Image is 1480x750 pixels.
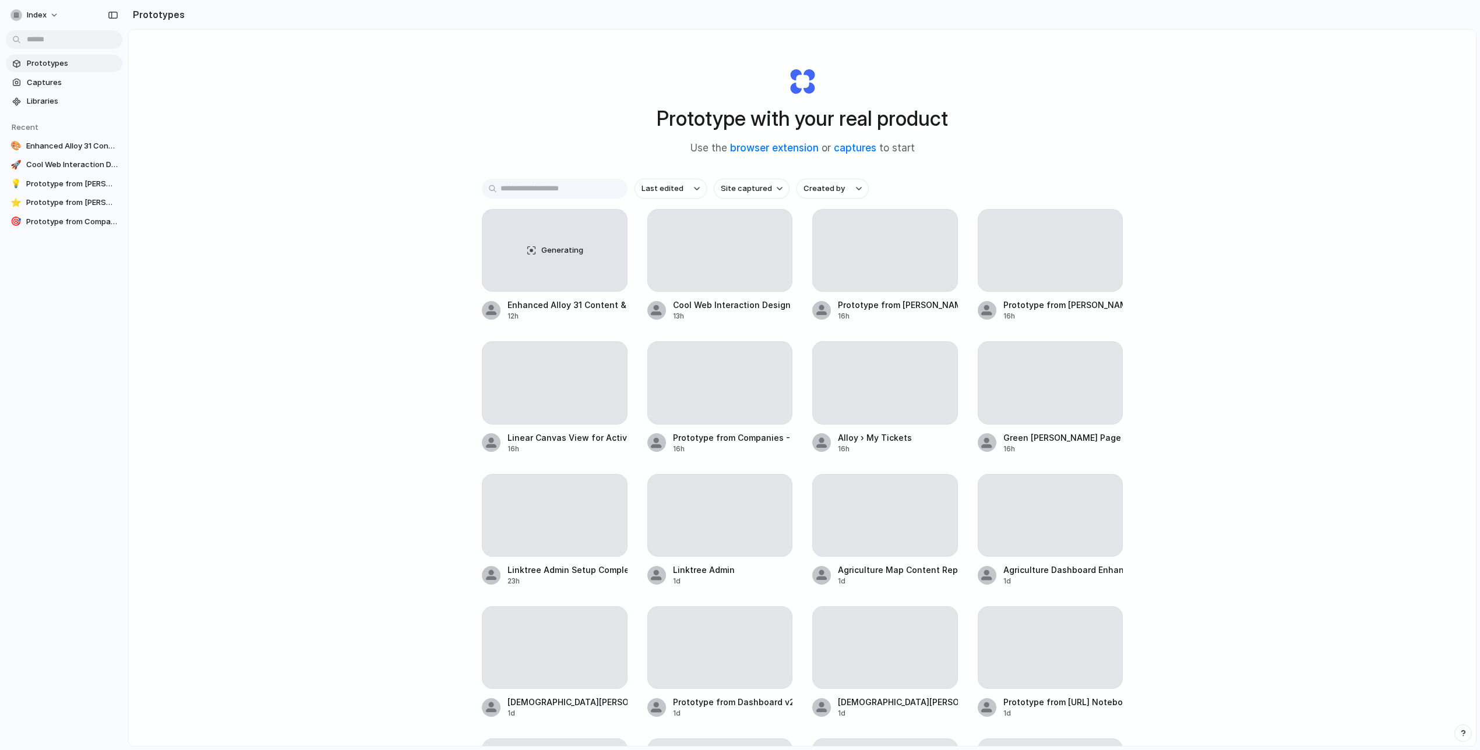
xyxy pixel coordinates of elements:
div: 13h [673,311,791,321]
a: 🚀Cool Web Interaction Design [6,156,122,174]
a: Captures [6,74,122,91]
div: Linear Canvas View for Active Issues [508,431,628,444]
a: captures [834,142,876,154]
button: Site captured [714,179,790,199]
a: GeneratingEnhanced Alloy 31 Content & Features12h [482,209,628,321]
div: 1d [838,576,958,586]
div: 16h [1003,311,1123,321]
span: Generating [541,245,583,256]
a: Prototype from [PERSON_NAME] (new)16h [978,209,1123,321]
div: Prototype from Dashboard v2 [673,696,793,708]
div: 🎯 [10,216,22,228]
button: Last edited [635,179,707,199]
div: Agriculture Map Content Replacement [838,564,958,576]
a: 🎨Enhanced Alloy 31 Content & Features [6,137,122,155]
div: Agriculture Dashboard Enhancements [1003,564,1123,576]
div: Enhanced Alloy 31 Content & Features [508,299,628,311]
span: Prototype from [PERSON_NAME] (new) [26,197,118,208]
a: Linear Canvas View for Active Issues16h [482,341,628,454]
a: Agriculture Dashboard Enhancements1d [978,474,1123,586]
a: Cool Web Interaction Design13h [647,209,793,321]
span: Enhanced Alloy 31 Content & Features [26,140,118,152]
div: 23h [508,576,628,586]
div: ⭐ [10,197,22,208]
div: Linktree Admin Setup Completion [508,564,628,576]
div: 1d [673,708,793,719]
div: 16h [838,311,958,321]
div: [DEMOGRAPHIC_DATA][PERSON_NAME] Interests - Pink Background [508,696,628,708]
div: 16h [673,444,793,454]
h2: Prototypes [128,8,185,22]
a: browser extension [730,142,819,154]
span: Cool Web Interaction Design [26,159,118,171]
button: Index [6,6,65,24]
div: Cool Web Interaction Design [673,299,791,311]
div: 1d [1003,708,1123,719]
a: [DEMOGRAPHIC_DATA][PERSON_NAME] Interests - Pink Background1d [482,606,628,719]
div: [DEMOGRAPHIC_DATA][PERSON_NAME] Interests - Blue Background [838,696,958,708]
div: 16h [508,444,628,454]
a: Prototype from Dashboard v21d [647,606,793,719]
a: Green [PERSON_NAME] Page16h [978,341,1123,454]
button: Created by [797,179,869,199]
div: 1d [838,708,958,719]
span: Use the or to start [690,141,915,156]
div: Prototype from Companies - Plain [673,431,793,444]
a: Alloy › My Tickets16h [812,341,958,454]
div: 16h [838,444,912,454]
div: Prototype from [URL] Notebook Organization [1003,696,1123,708]
a: Prototype from [PERSON_NAME] Website16h [812,209,958,321]
div: 💡 [10,178,22,190]
span: Recent [12,122,38,132]
div: 🚀 [10,159,22,171]
div: 12h [508,311,628,321]
a: Prototype from [URL] Notebook Organization1d [978,606,1123,719]
div: 1d [673,576,735,586]
div: Alloy › My Tickets [838,431,912,444]
h1: Prototype with your real product [657,103,948,134]
a: Prototypes [6,55,122,72]
a: ⭐Prototype from [PERSON_NAME] (new) [6,194,122,211]
span: Prototypes [27,58,118,69]
span: Prototype from Companies - Plain [26,216,118,228]
div: 1d [508,708,628,719]
div: Prototype from [PERSON_NAME] Website [838,299,958,311]
a: Libraries [6,93,122,110]
div: Prototype from [PERSON_NAME] (new) [1003,299,1123,311]
a: 💡Prototype from [PERSON_NAME] Website [6,175,122,193]
a: Agriculture Map Content Replacement1d [812,474,958,586]
div: Green [PERSON_NAME] Page [1003,431,1121,444]
span: Site captured [721,183,772,194]
a: Linktree Admin1d [647,474,793,586]
a: Linktree Admin Setup Completion23h [482,474,628,586]
span: Created by [804,183,845,194]
div: Linktree Admin [673,564,735,576]
span: Prototype from [PERSON_NAME] Website [26,178,118,190]
span: Captures [27,77,118,89]
div: 🎨 [10,140,22,152]
div: 16h [1003,444,1121,454]
span: Last edited [642,183,683,194]
div: 1d [1003,576,1123,586]
span: Libraries [27,95,118,107]
a: Prototype from Companies - Plain16h [647,341,793,454]
span: Index [27,9,47,21]
a: 🎯Prototype from Companies - Plain [6,213,122,231]
a: [DEMOGRAPHIC_DATA][PERSON_NAME] Interests - Blue Background1d [812,606,958,719]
